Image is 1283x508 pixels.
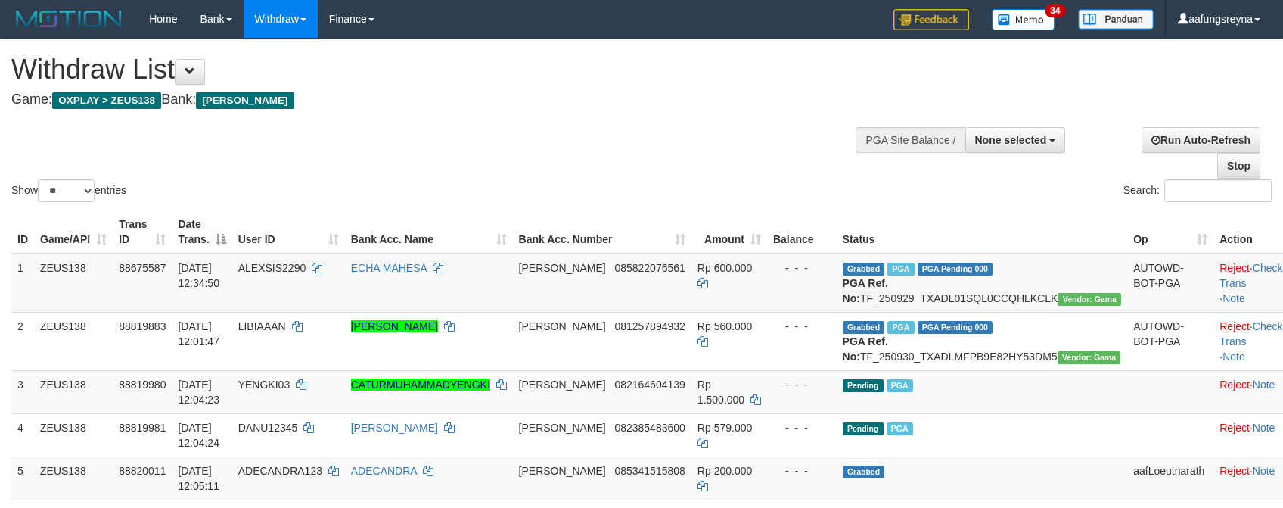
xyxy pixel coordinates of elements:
div: - - - [773,319,831,334]
th: Bank Acc. Name: activate to sort column ascending [345,210,513,254]
span: 88675587 [119,262,166,274]
th: Balance [767,210,837,254]
span: Marked by aafpengsreynich [887,263,914,276]
a: ADECANDRA [351,465,417,477]
th: Op: activate to sort column ascending [1127,210,1213,254]
a: Reject [1219,422,1250,434]
span: Rp 200.000 [697,465,752,477]
a: CATURMUHAMMADYENGKI [351,379,490,391]
td: 4 [11,413,34,457]
th: User ID: activate to sort column ascending [232,210,345,254]
span: Pending [843,379,884,392]
span: 88819883 [119,320,166,332]
td: AUTOWD-BOT-PGA [1127,254,1213,313]
a: ECHA MAHESA [351,262,427,274]
span: Copy 082164604139 to clipboard [614,379,685,391]
span: Rp 560.000 [697,320,752,332]
span: Grabbed [843,263,885,276]
td: ZEUS138 [34,312,113,370]
td: TF_250930_TXADLMFPB9E82HY53DM5 [837,312,1128,370]
span: Marked by aafpengsreynich [887,321,914,334]
h1: Withdraw List [11,55,840,85]
span: [DATE] 12:04:24 [178,422,219,449]
span: Vendor URL: https://trx31.1velocity.biz [1058,293,1121,306]
th: Amount: activate to sort column ascending [691,210,767,254]
a: Note [1253,422,1275,434]
th: Status [837,210,1128,254]
span: ADECANDRA123 [238,465,322,477]
span: [DATE] 12:05:11 [178,465,219,492]
td: 2 [11,312,34,370]
td: 3 [11,370,34,413]
td: TF_250929_TXADL01SQL0CCQHLKCLK [837,254,1128,313]
a: Reject [1219,379,1250,391]
span: Rp 600.000 [697,262,752,274]
a: Note [1222,292,1245,304]
td: aafLoeutnarath [1127,457,1213,500]
th: ID [11,210,34,254]
span: OXPLAY > ZEUS138 [52,92,161,109]
span: DANU12345 [238,422,298,434]
h4: Game: Bank: [11,92,840,108]
span: [PERSON_NAME] [519,379,606,391]
div: - - - [773,420,831,435]
th: Trans ID: activate to sort column ascending [113,210,172,254]
span: Vendor URL: https://trx31.1velocity.biz [1058,351,1121,364]
td: 5 [11,457,34,500]
a: Check Trans [1219,262,1282,289]
span: [PERSON_NAME] [519,262,606,274]
b: PGA Ref. No: [843,277,888,304]
th: Bank Acc. Number: activate to sort column ascending [513,210,691,254]
span: 88819981 [119,422,166,434]
a: [PERSON_NAME] [351,320,438,332]
span: 88819980 [119,379,166,391]
span: [PERSON_NAME] [519,422,606,434]
b: PGA Ref. No: [843,335,888,363]
a: Reject [1219,262,1250,274]
th: Game/API: activate to sort column ascending [34,210,113,254]
img: panduan.png [1078,9,1154,30]
a: Stop [1217,153,1260,179]
span: [DATE] 12:34:50 [178,262,219,289]
span: PGA Pending [918,321,993,334]
td: ZEUS138 [34,457,113,500]
td: ZEUS138 [34,413,113,457]
img: Button%20Memo.svg [992,9,1055,30]
span: 34 [1045,4,1065,17]
a: [PERSON_NAME] [351,422,438,434]
a: Reject [1219,465,1250,477]
td: ZEUS138 [34,370,113,413]
img: MOTION_logo.png [11,8,126,30]
label: Search: [1123,179,1272,202]
a: Note [1253,465,1275,477]
span: [DATE] 12:01:47 [178,320,219,347]
a: Reject [1219,320,1250,332]
span: Copy 081257894932 to clipboard [614,320,685,332]
img: Feedback.jpg [893,9,969,30]
span: Marked by aafpengsreynich [887,422,913,435]
span: Grabbed [843,466,885,478]
span: Copy 085822076561 to clipboard [614,262,685,274]
td: ZEUS138 [34,254,113,313]
span: Copy 082385483600 to clipboard [614,422,685,434]
span: Marked by aafpengsreynich [887,379,913,392]
span: ALEXSIS2290 [238,262,306,274]
span: [PERSON_NAME] [519,465,606,477]
span: Pending [843,422,884,435]
span: [PERSON_NAME] [196,92,294,109]
td: AUTOWD-BOT-PGA [1127,312,1213,370]
span: Rp 1.500.000 [697,379,744,406]
span: YENGKI03 [238,379,290,391]
span: None selected [975,134,1047,146]
span: [PERSON_NAME] [519,320,606,332]
th: Date Trans.: activate to sort column descending [172,210,231,254]
span: Copy 085341515808 to clipboard [614,465,685,477]
span: 88820011 [119,465,166,477]
span: Rp 579.000 [697,422,752,434]
span: [DATE] 12:04:23 [178,379,219,406]
div: - - - [773,463,831,478]
input: Search: [1164,179,1272,202]
span: PGA Pending [918,263,993,276]
a: Run Auto-Refresh [1142,127,1260,153]
span: LIBIAAAN [238,320,286,332]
